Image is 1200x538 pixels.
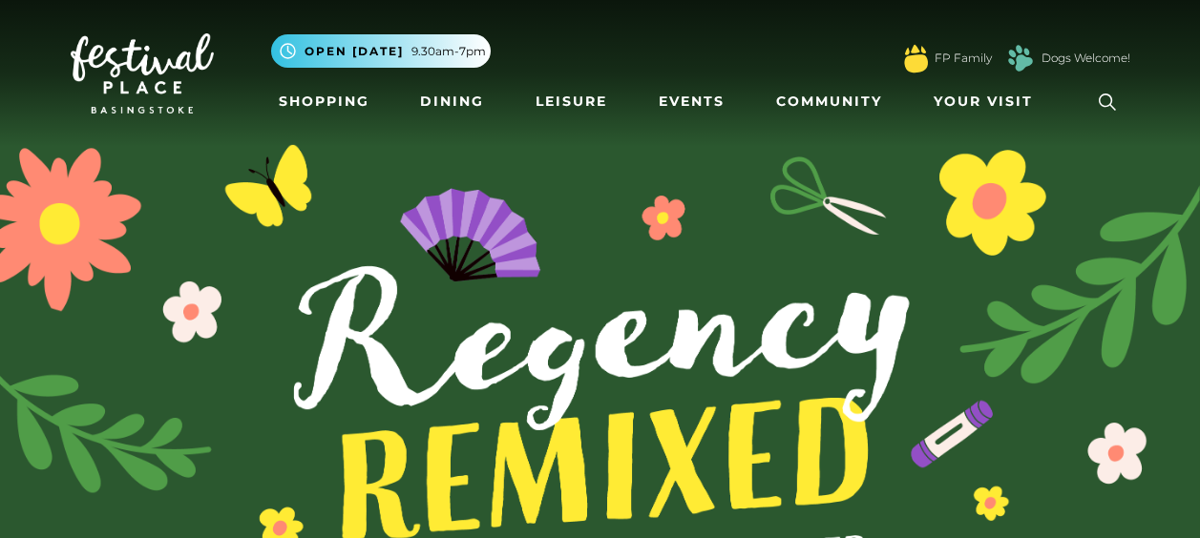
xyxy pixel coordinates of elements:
[768,84,890,119] a: Community
[411,43,486,60] span: 9.30am-7pm
[934,92,1033,112] span: Your Visit
[305,43,404,60] span: Open [DATE]
[412,84,492,119] a: Dining
[1042,50,1130,67] a: Dogs Welcome!
[926,84,1050,119] a: Your Visit
[271,84,377,119] a: Shopping
[651,84,732,119] a: Events
[271,34,491,68] button: Open [DATE] 9.30am-7pm
[528,84,615,119] a: Leisure
[71,33,214,114] img: Festival Place Logo
[935,50,992,67] a: FP Family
